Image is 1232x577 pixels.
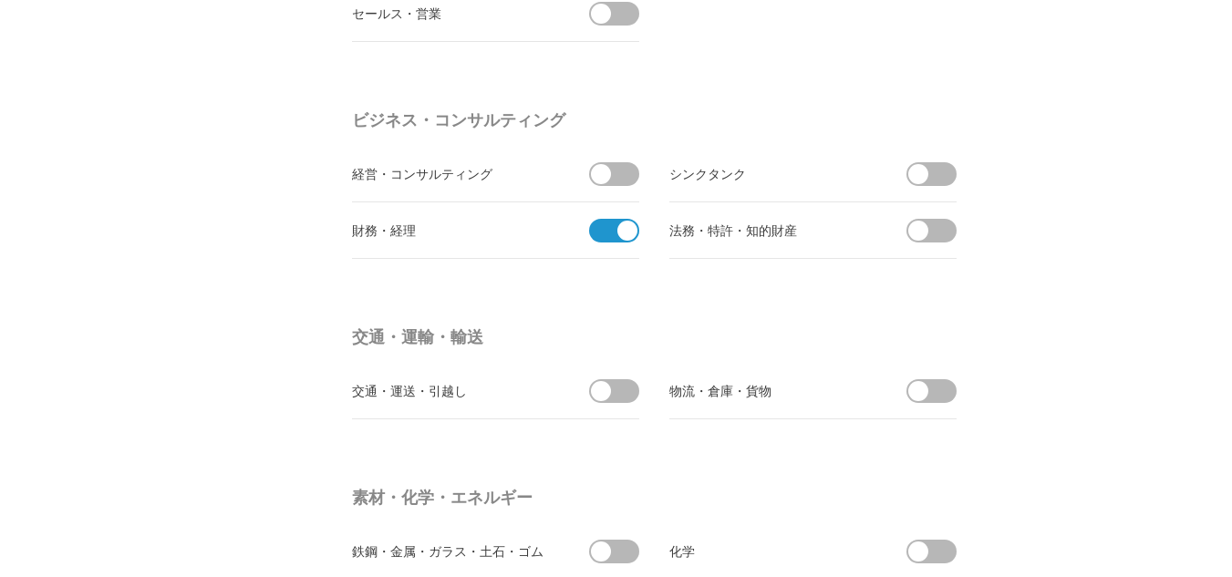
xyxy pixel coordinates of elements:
h4: 素材・化学・エネルギー [352,481,963,514]
h4: ビジネス・コンサルティング [352,104,963,137]
h4: 交通・運輸・輸送 [352,321,963,354]
div: 経営・コンサルティング [352,162,557,185]
div: 化学 [669,540,875,562]
div: シンクタンク [669,162,875,185]
div: 財務・経理 [352,219,557,242]
div: セールス・営業 [352,2,557,25]
div: 物流・倉庫・貨物 [669,379,875,402]
div: 法務・特許・知的財産 [669,219,875,242]
div: 交通・運送・引越し [352,379,557,402]
div: 鉄鋼・金属・ガラス・土石・ゴム [352,540,557,562]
